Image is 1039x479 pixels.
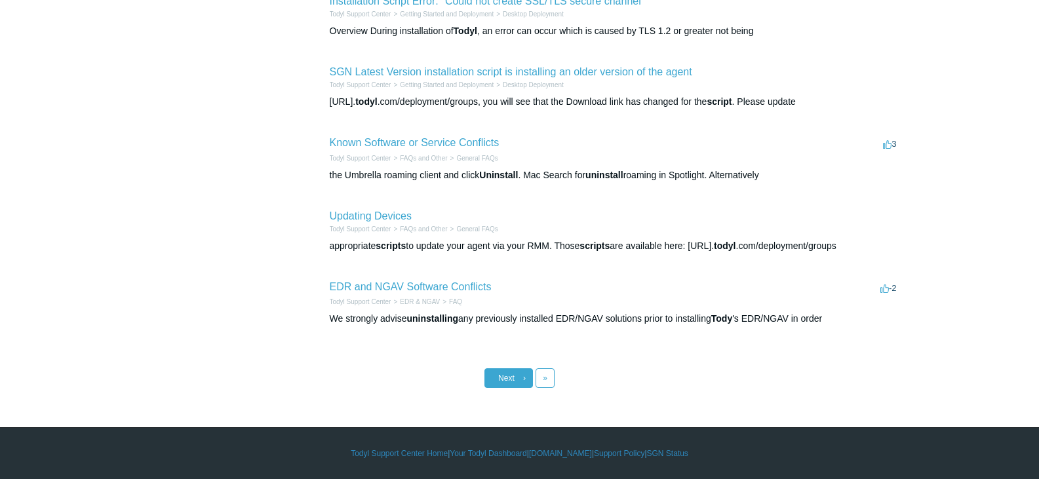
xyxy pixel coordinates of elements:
a: Desktop Deployment [503,10,564,18]
a: Todyl Support Center [330,225,391,233]
div: appropriate to update your agent via your RMM. Those are available here: [URL]. .com/deployment/g... [330,239,900,253]
li: Desktop Deployment [494,9,564,19]
li: FAQs and Other [391,224,447,234]
a: Todyl Support Center [330,81,391,88]
li: Desktop Deployment [494,80,564,90]
div: the Umbrella roaming client and click . Mac Search for roaming in Spotlight. Alternatively [330,168,900,182]
a: FAQ [449,298,462,305]
a: Todyl Support Center [330,155,391,162]
div: | | | | [140,448,900,459]
a: SGN Status [647,448,688,459]
a: Getting Started and Deployment [400,10,494,18]
a: SGN Latest Version installation script is installing an older version of the agent [330,66,692,77]
a: EDR and NGAV Software Conflicts [330,281,492,292]
li: Getting Started and Deployment [391,9,494,19]
em: Tody [711,313,732,324]
span: » [543,374,547,383]
a: Desktop Deployment [503,81,564,88]
em: uninstalling [407,313,459,324]
em: Uninstall [479,170,518,180]
em: scripts [376,240,406,251]
a: Your Todyl Dashboard [450,448,526,459]
li: Getting Started and Deployment [391,80,494,90]
em: todyl [714,240,735,251]
li: EDR & NGAV [391,297,440,307]
a: Todyl Support Center [330,298,391,305]
span: Next [498,374,515,383]
div: [URL]. .com/deployment/groups, you will see that the Download link has changed for the . Please u... [330,95,900,109]
a: EDR & NGAV [400,298,440,305]
em: todyl [355,96,377,107]
li: Todyl Support Center [330,9,391,19]
a: General FAQs [456,225,498,233]
a: [DOMAIN_NAME] [529,448,592,459]
li: General FAQs [448,224,498,234]
span: -2 [880,283,897,293]
a: FAQs and Other [400,155,447,162]
a: Next [484,368,533,388]
a: Support Policy [594,448,644,459]
em: Todyl [454,26,477,36]
div: We strongly advise any previously installed EDR/NGAV solutions prior to installing 's EDR/NGAV in... [330,312,900,326]
a: General FAQs [456,155,498,162]
a: Getting Started and Deployment [400,81,494,88]
em: scripts [579,240,610,251]
li: General FAQs [448,153,498,163]
a: Todyl Support Center [330,10,391,18]
a: Updating Devices [330,210,412,221]
em: uninstall [585,170,623,180]
a: Todyl Support Center Home [351,448,448,459]
li: FAQs and Other [391,153,447,163]
span: 3 [883,139,896,149]
li: Todyl Support Center [330,224,391,234]
div: Overview During installation of , an error can occur which is caused by TLS 1.2 or greater not being [330,24,900,38]
span: › [523,374,526,383]
a: FAQs and Other [400,225,447,233]
li: FAQ [440,297,462,307]
em: script [707,96,732,107]
li: Todyl Support Center [330,153,391,163]
a: Known Software or Service Conflicts [330,137,500,148]
li: Todyl Support Center [330,80,391,90]
li: Todyl Support Center [330,297,391,307]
